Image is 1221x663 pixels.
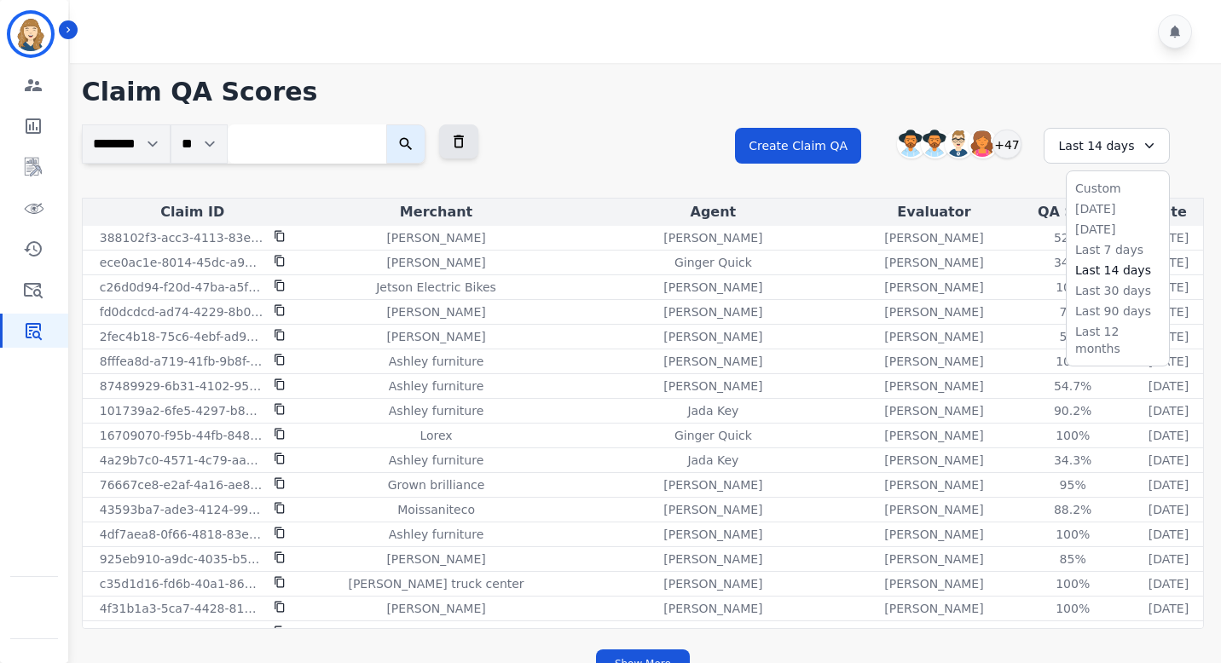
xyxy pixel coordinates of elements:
[1149,551,1189,568] p: [DATE]
[884,328,983,345] p: [PERSON_NAME]
[884,551,983,568] p: [PERSON_NAME]
[1034,279,1111,296] div: 100 %
[1149,452,1189,469] p: [DATE]
[100,526,263,543] p: 4df7aea8-0f66-4818-83e8-3196a7347b51
[386,600,485,617] p: [PERSON_NAME]
[386,254,485,271] p: [PERSON_NAME]
[306,202,567,222] div: Merchant
[735,128,861,164] button: Create Claim QA
[884,452,983,469] p: [PERSON_NAME]
[884,254,983,271] p: [PERSON_NAME]
[1015,202,1130,222] div: QA Score
[884,279,983,296] p: [PERSON_NAME]
[100,353,263,370] p: 8fffea8d-a719-41fb-9b8f-e9df31d463dc
[884,402,983,419] p: [PERSON_NAME]
[388,476,485,493] p: Grown brilliance
[100,600,263,617] p: 4f31b1a3-5ca7-4428-8149-7f91860b135c
[420,427,452,444] p: Lorex
[663,526,762,543] p: [PERSON_NAME]
[386,328,485,345] p: [PERSON_NAME]
[1149,575,1189,592] p: [DATE]
[389,452,483,469] p: Ashley furniture
[1034,303,1111,320] div: 75 %
[687,452,738,469] p: Jada Key
[1075,303,1160,320] li: Last 90 days
[397,501,475,518] p: Moissaniteco
[1034,476,1111,493] div: 95 %
[884,303,983,320] p: [PERSON_NAME]
[1034,402,1111,419] div: 90.2 %
[100,254,263,271] p: ece0ac1e-8014-45dc-a98f-752cf8d62cd7
[884,600,983,617] p: [PERSON_NAME]
[100,279,263,296] p: c26d0d94-f20d-47ba-a5f4-60ea97a71db3
[1149,625,1189,642] p: [DATE]
[386,551,485,568] p: [PERSON_NAME]
[1034,551,1111,568] div: 85 %
[1075,180,1160,197] li: Custom
[100,229,263,246] p: 388102f3-acc3-4113-83e0-297a0cb7827d
[1075,200,1160,217] li: [DATE]
[100,378,263,395] p: 87489929-6b31-4102-9528-79ad4d51b11c
[1075,282,1160,299] li: Last 30 days
[1075,262,1160,279] li: Last 14 days
[86,202,299,222] div: Claim ID
[100,575,263,592] p: c35d1d16-fd6b-40a1-867f-473abafb9a51
[348,575,524,592] p: [PERSON_NAME] truck center
[10,14,51,55] img: Bordered avatar
[1034,427,1111,444] div: 100 %
[661,625,766,642] p: Tyquanda Vasque
[674,427,752,444] p: Ginger Quick
[663,353,762,370] p: [PERSON_NAME]
[100,303,263,320] p: fd0dcdcd-ad74-4229-8b01-129b20a05683
[1149,501,1189,518] p: [DATE]
[884,575,983,592] p: [PERSON_NAME]
[663,476,762,493] p: [PERSON_NAME]
[1034,254,1111,271] div: 34.4 %
[1149,427,1189,444] p: [DATE]
[389,526,483,543] p: Ashley furniture
[1034,600,1111,617] div: 100 %
[663,501,762,518] p: [PERSON_NAME]
[1149,600,1189,617] p: [DATE]
[1034,353,1111,370] div: 100 %
[674,254,752,271] p: Ginger Quick
[100,452,263,469] p: 4a29b7c0-4571-4c79-aabe-b827e6390f21
[100,625,263,642] p: 8bef9f14-f49f-4673-94c5-086addfb09ed
[389,353,483,370] p: Ashley furniture
[1034,575,1111,592] div: 100 %
[884,625,983,642] p: [PERSON_NAME]
[100,427,263,444] p: 16709070-f95b-44fb-8489-0eafd5c60e1c
[573,202,853,222] div: Agent
[859,202,1008,222] div: Evaluator
[1075,323,1160,357] li: Last 12 months
[100,402,263,419] p: 101739a2-6fe5-4297-b8c2-54251b061e72
[663,279,762,296] p: [PERSON_NAME]
[1149,402,1189,419] p: [DATE]
[663,575,762,592] p: [PERSON_NAME]
[663,600,762,617] p: [PERSON_NAME]
[1034,452,1111,469] div: 34.3 %
[884,526,983,543] p: [PERSON_NAME]
[1034,625,1111,642] div: 90.2 %
[82,77,1204,107] h1: Claim QA Scores
[1075,241,1160,258] li: Last 7 days
[1034,378,1111,395] div: 54.7 %
[884,353,983,370] p: [PERSON_NAME]
[884,378,983,395] p: [PERSON_NAME]
[1149,476,1189,493] p: [DATE]
[389,378,483,395] p: Ashley furniture
[663,303,762,320] p: [PERSON_NAME]
[1075,221,1160,238] li: [DATE]
[1034,328,1111,345] div: 50 %
[1149,378,1189,395] p: [DATE]
[884,501,983,518] p: [PERSON_NAME]
[100,328,263,345] p: 2fec4b18-75c6-4ebf-ad9c-9775a3d7003b
[992,130,1021,159] div: +47
[1034,229,1111,246] div: 52.8 %
[884,476,983,493] p: [PERSON_NAME]
[389,402,483,419] p: Ashley furniture
[379,625,494,642] p: Bed bath & beyond
[100,551,263,568] p: 925eb910-a9dc-4035-b515-9b5fb0c1cbd1
[1034,501,1111,518] div: 88.2 %
[376,279,496,296] p: Jetson Electric Bikes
